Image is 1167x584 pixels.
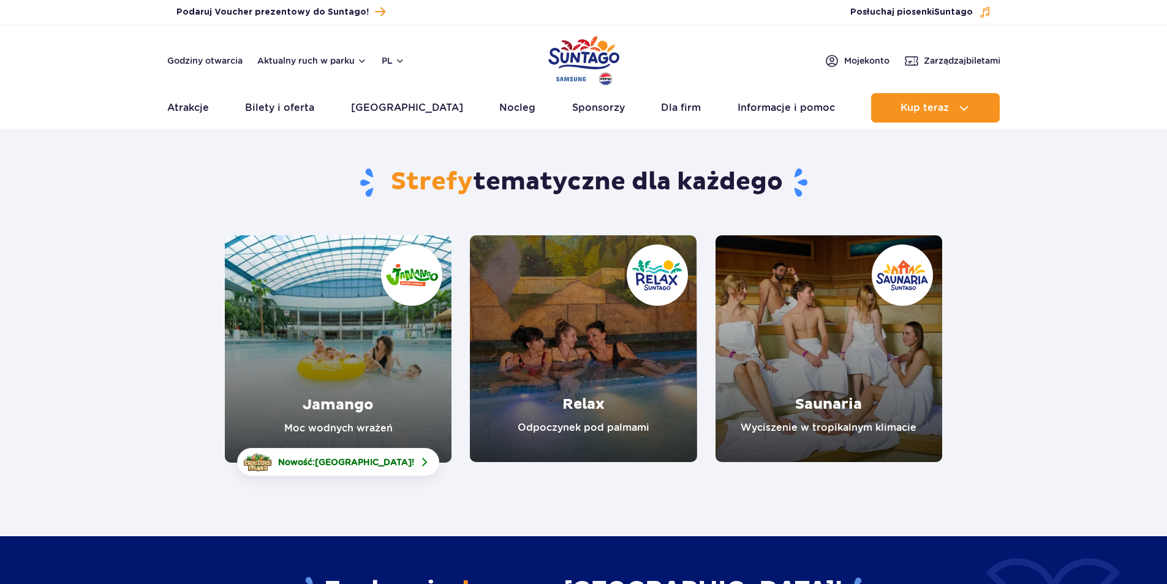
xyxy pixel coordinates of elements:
h1: tematyczne dla każdego [225,167,942,199]
a: Nowość:[GEOGRAPHIC_DATA]! [237,448,439,476]
a: Relax [470,235,697,462]
a: Mojekonto [825,53,889,68]
button: Posłuchaj piosenkiSuntago [850,6,991,18]
a: Saunaria [716,235,942,462]
a: Godziny otwarcia [167,55,243,67]
span: Podaruj Voucher prezentowy do Suntago! [176,6,369,18]
button: Aktualny ruch w parku [257,56,367,66]
a: Dla firm [661,93,701,123]
a: Informacje i pomoc [738,93,835,123]
a: Jamango [225,235,451,463]
span: Moje konto [844,55,889,67]
span: Strefy [391,167,473,197]
a: Zarządzajbiletami [904,53,1000,68]
span: Suntago [934,8,973,17]
span: Posłuchaj piosenki [850,6,973,18]
a: Park of Poland [548,31,619,87]
a: [GEOGRAPHIC_DATA] [351,93,463,123]
span: [GEOGRAPHIC_DATA] [315,457,412,467]
button: pl [382,55,405,67]
button: Kup teraz [871,93,1000,123]
a: Sponsorzy [572,93,625,123]
span: Zarządzaj biletami [924,55,1000,67]
span: Nowość: ! [278,456,414,468]
a: Nocleg [499,93,535,123]
a: Bilety i oferta [245,93,314,123]
a: Podaruj Voucher prezentowy do Suntago! [176,4,385,20]
a: Atrakcje [167,93,209,123]
span: Kup teraz [901,102,949,113]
